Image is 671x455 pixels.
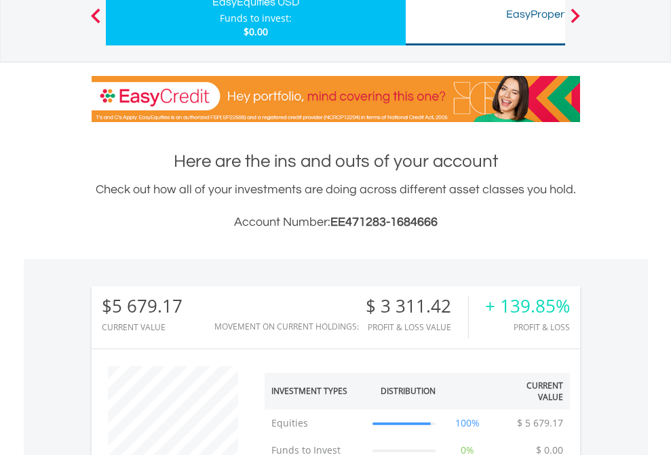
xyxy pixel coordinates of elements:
div: CURRENT VALUE [102,323,183,332]
div: $ 3 311.42 [366,296,468,316]
div: Profit & Loss [485,323,570,332]
button: Next [562,15,589,28]
button: Previous [82,15,109,28]
div: Movement on Current Holdings: [214,322,359,331]
h3: Account Number: [92,213,580,232]
h1: Here are the ins and outs of your account [92,149,580,174]
div: Funds to invest: [220,12,292,25]
td: $ 5 679.17 [510,410,570,437]
div: Check out how all of your investments are doing across different asset classes you hold. [92,180,580,232]
div: Profit & Loss Value [366,323,468,332]
th: Investment Types [265,373,366,410]
span: $0.00 [244,25,268,38]
img: EasyCredit Promotion Banner [92,76,580,122]
span: EE471283-1684666 [330,216,438,229]
td: Equities [265,410,366,437]
td: 100% [442,410,493,437]
div: $5 679.17 [102,296,183,316]
th: Current Value [493,373,570,410]
div: Distribution [381,385,436,397]
div: + 139.85% [485,296,570,316]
